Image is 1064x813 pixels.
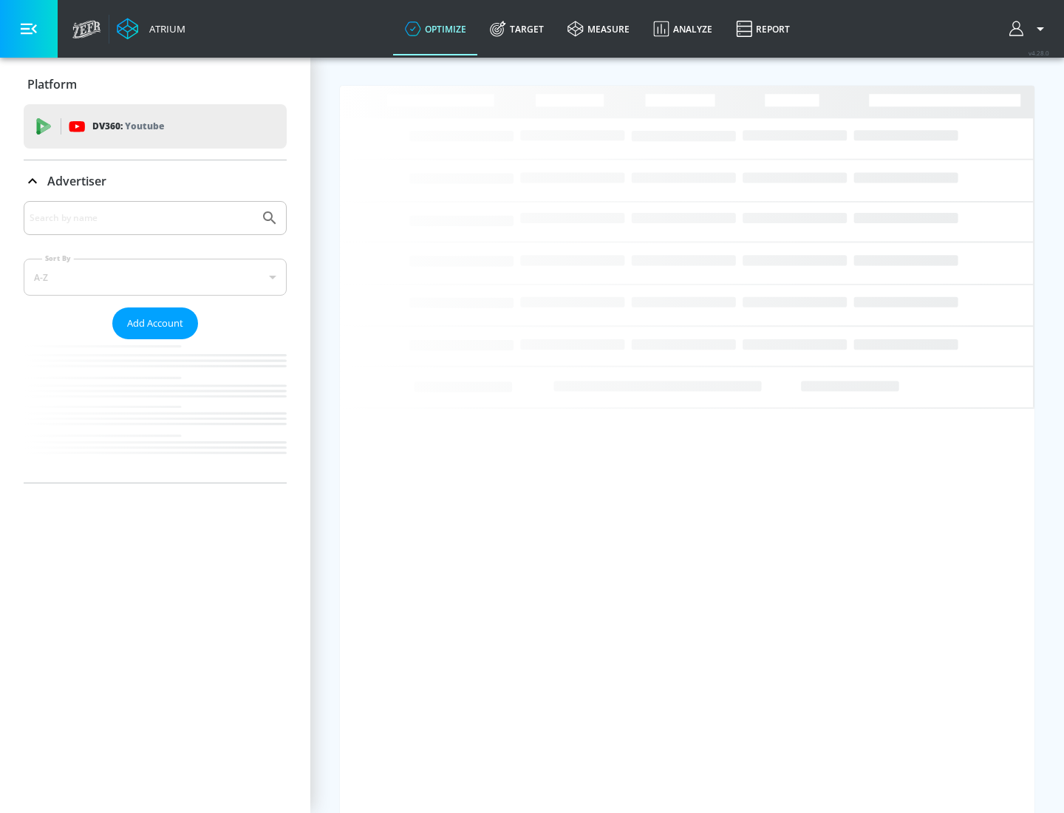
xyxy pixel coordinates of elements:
p: DV360: [92,118,164,135]
a: optimize [393,2,478,55]
a: measure [556,2,641,55]
span: Add Account [127,315,183,332]
div: A-Z [24,259,287,296]
div: Advertiser [24,201,287,483]
div: Platform [24,64,287,105]
a: Target [478,2,556,55]
a: Report [724,2,802,55]
a: Atrium [117,18,185,40]
a: Analyze [641,2,724,55]
div: Atrium [143,22,185,35]
button: Add Account [112,307,198,339]
div: Advertiser [24,160,287,202]
p: Youtube [125,118,164,134]
p: Platform [27,76,77,92]
div: DV360: Youtube [24,104,287,149]
span: v 4.28.0 [1029,49,1049,57]
p: Advertiser [47,173,106,189]
nav: list of Advertiser [24,339,287,483]
input: Search by name [30,208,253,228]
label: Sort By [42,254,74,263]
